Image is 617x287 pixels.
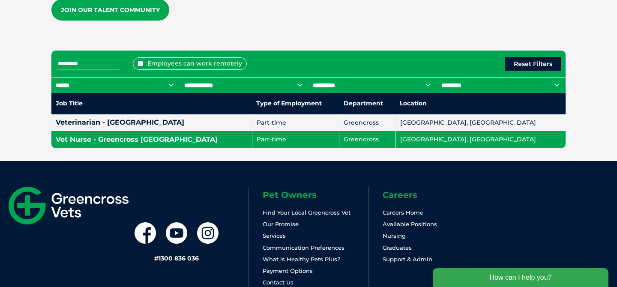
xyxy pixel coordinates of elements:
[263,232,286,239] a: Services
[383,209,423,216] a: Careers Home
[339,131,396,148] td: Greencross
[395,114,566,132] td: [GEOGRAPHIC_DATA], [GEOGRAPHIC_DATA]
[263,267,313,274] a: Payment Options
[56,99,83,107] nobr: Job Title
[263,221,299,227] a: Our Promise
[395,131,566,148] td: [GEOGRAPHIC_DATA], [GEOGRAPHIC_DATA]
[383,244,412,251] a: Graduates
[505,57,561,71] button: Reset Filters
[138,61,143,66] input: Employees can work remotely
[154,254,199,262] a: #1300 836 036
[263,209,350,216] a: Find Your Local Greencross Vet
[344,99,383,107] nobr: Department
[252,114,339,132] td: Part-time
[383,256,432,263] a: Support & Admin
[56,136,248,143] h4: Vet Nurse - Greencross [GEOGRAPHIC_DATA]
[383,191,488,199] h6: Careers
[400,99,427,107] nobr: Location
[263,256,340,263] a: What is Healthy Pets Plus?
[383,221,437,227] a: Available Positions
[154,254,159,262] span: #
[383,232,406,239] a: Nursing
[263,279,294,286] a: Contact Us
[56,119,248,126] h4: Veterinarian - [GEOGRAPHIC_DATA]
[252,131,339,148] td: Part-time
[256,99,322,107] nobr: Type of Employment
[339,114,396,132] td: Greencross
[5,5,181,24] div: How can I help you?
[263,244,344,251] a: Communication Preferences
[133,57,247,70] label: Employees can work remotely
[263,191,368,199] h6: Pet Owners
